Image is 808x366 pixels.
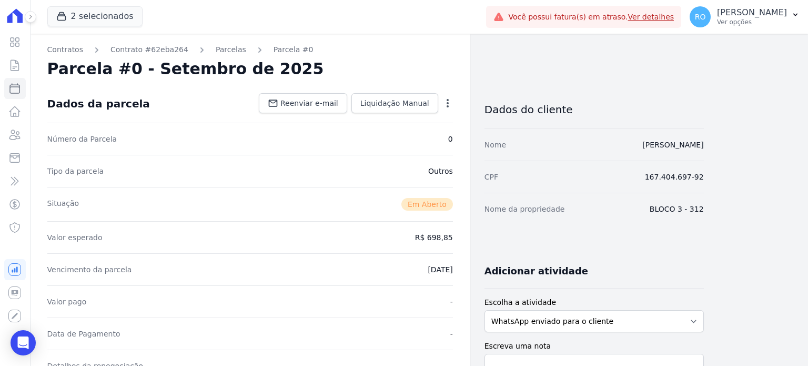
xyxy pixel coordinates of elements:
dt: Valor esperado [47,232,103,243]
dt: Situação [47,198,79,211]
h3: Dados do cliente [484,103,704,116]
dt: Vencimento da parcela [47,264,132,275]
label: Escreva uma nota [484,341,704,352]
a: [PERSON_NAME] [642,141,703,149]
span: Em Aberto [401,198,453,211]
dt: Tipo da parcela [47,166,104,176]
a: Parcela #0 [274,44,314,55]
dt: CPF [484,172,498,182]
p: [PERSON_NAME] [717,7,787,18]
a: Reenviar e-mail [259,93,347,113]
nav: Breadcrumb [47,44,453,55]
dd: - [450,329,453,339]
dd: - [450,296,453,307]
div: Dados da parcela [47,97,150,110]
dt: Nome [484,140,506,150]
div: Open Intercom Messenger [11,330,36,355]
dd: R$ 698,85 [415,232,453,243]
span: RO [695,13,706,21]
button: RO [PERSON_NAME] Ver opções [681,2,808,32]
a: Ver detalhes [628,13,674,21]
label: Escolha a atividade [484,297,704,308]
p: Ver opções [717,18,787,26]
h3: Adicionar atividade [484,265,588,278]
a: Contrato #62eba264 [110,44,188,55]
dt: Valor pago [47,296,87,307]
dd: 0 [448,134,453,144]
dd: Outros [428,166,453,176]
h2: Parcela #0 - Setembro de 2025 [47,60,324,78]
dd: BLOCO 3 - 312 [650,204,704,214]
a: Contratos [47,44,83,55]
a: Liquidação Manual [351,93,438,113]
dt: Data de Pagamento [47,329,120,339]
span: Você possui fatura(s) em atraso. [508,12,674,23]
dd: 167.404.697-92 [645,172,704,182]
dt: Número da Parcela [47,134,117,144]
dt: Nome da propriedade [484,204,565,214]
a: Parcelas [216,44,246,55]
button: 2 selecionados [47,6,143,26]
dd: [DATE] [428,264,452,275]
span: Reenviar e-mail [280,98,338,108]
span: Liquidação Manual [360,98,429,108]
